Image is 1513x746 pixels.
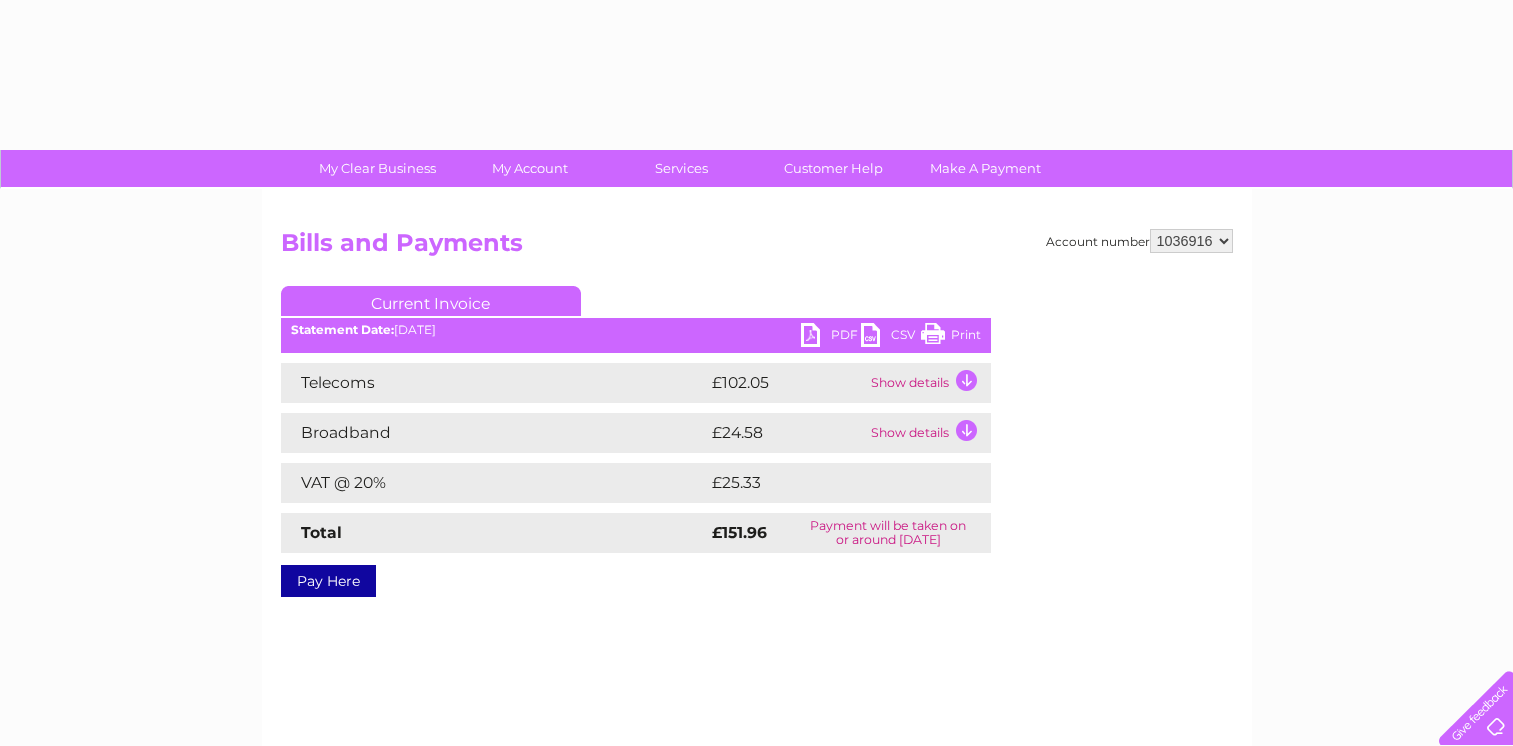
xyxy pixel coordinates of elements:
td: Broadband [281,413,707,453]
td: £24.58 [707,413,866,453]
a: Services [599,150,764,187]
a: PDF [801,323,861,352]
a: Make A Payment [903,150,1068,187]
td: £25.33 [707,463,950,503]
strong: £151.96 [712,523,767,542]
td: £102.05 [707,363,866,403]
td: Show details [866,413,991,453]
a: Customer Help [751,150,916,187]
td: Telecoms [281,363,707,403]
a: Pay Here [281,565,376,597]
a: Print [921,323,981,352]
b: Statement Date: [291,322,394,337]
div: Account number [1046,229,1233,253]
td: Payment will be taken on or around [DATE] [786,513,990,553]
td: Show details [866,363,991,403]
a: My Account [447,150,612,187]
strong: Total [301,523,342,542]
h2: Bills and Payments [281,229,1233,267]
a: My Clear Business [295,150,460,187]
td: VAT @ 20% [281,463,707,503]
div: [DATE] [281,323,991,337]
a: CSV [861,323,921,352]
a: Current Invoice [281,286,581,316]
